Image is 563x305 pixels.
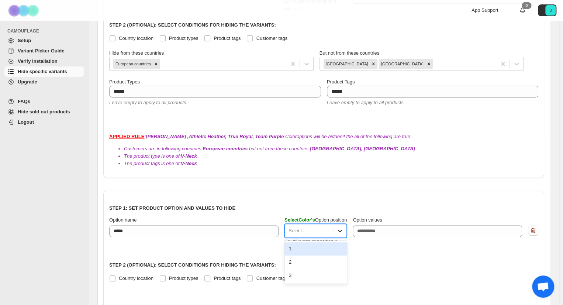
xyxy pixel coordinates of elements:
[124,146,248,151] span: Customers are in following countries:
[18,109,70,114] span: Hide sold out products
[18,48,64,54] span: Variant Picker Guide
[425,59,433,69] div: Remove United States
[124,153,197,159] span: The product type is one of:
[327,79,355,85] span: Product Tags
[327,100,404,105] span: Leave empty to apply to all products
[324,59,369,69] div: [GEOGRAPHIC_DATA]
[256,35,287,41] span: Customer tags
[181,161,197,166] b: V-Neck
[113,59,152,69] div: European countries
[545,5,556,16] span: Avatar with initials 3
[124,161,197,166] span: The product tags is one of:
[369,59,377,69] div: Remove Canada
[214,35,241,41] span: Product tags
[109,50,164,56] span: Hide from these countries
[119,275,153,281] span: Country location
[284,217,315,223] span: Select Color 's
[284,217,347,223] span: Option position
[284,238,347,253] div: Eg: if Color is at position 1, set it to 1
[18,79,37,85] span: Upgrade
[538,4,556,16] button: Avatar with initials 3
[146,134,284,139] b: [PERSON_NAME] ,Athletic Heather, True Royal, Team Purple
[109,217,137,223] span: Option name
[7,28,85,34] span: CAMOUFLAGE
[249,146,415,151] span: but not from these countries:
[4,107,84,117] a: Hide sold out products
[256,275,287,281] span: Customer tags
[152,59,160,69] div: Remove European countries
[549,8,552,13] text: 3
[320,50,380,56] span: But not from these countries
[4,77,84,87] a: Upgrade
[18,99,30,104] span: FAQs
[109,100,186,105] span: Leave empty to apply to all products
[109,79,140,85] span: Product Types
[109,133,538,167] div: : Color options will be hidden if the all of the following are true:
[532,275,554,298] a: Open chat
[109,21,538,29] p: Step 2 (Optional): Select conditions for hiding the variants:
[214,275,241,281] span: Product tags
[353,217,382,223] span: Option values
[4,46,84,56] a: Variant Picker Guide
[4,35,84,46] a: Setup
[379,59,425,69] div: [GEOGRAPHIC_DATA]
[284,242,347,256] div: 1
[109,261,538,269] p: Step 2 (Optional): Select conditions for hiding the variants:
[181,153,197,159] b: V-Neck
[310,146,415,151] b: [GEOGRAPHIC_DATA], [GEOGRAPHIC_DATA]
[4,56,84,66] a: Verify Installation
[119,35,153,41] span: Country location
[522,2,531,9] div: 0
[18,69,67,74] span: Hide specific variants
[4,66,84,77] a: Hide specific variants
[6,0,43,21] img: Camouflage
[4,96,84,107] a: FAQs
[18,58,58,64] span: Verify Installation
[18,38,31,43] span: Setup
[109,134,144,139] strong: APPLIED RULE
[472,7,498,13] span: App Support
[169,35,198,41] span: Product types
[519,7,526,14] a: 0
[203,146,248,151] b: European countries
[169,275,198,281] span: Product types
[4,117,84,127] a: Logout
[109,205,538,212] p: Step 1: Set product option and values to hide
[284,256,347,269] div: 2
[18,119,34,125] span: Logout
[284,269,347,282] div: 3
